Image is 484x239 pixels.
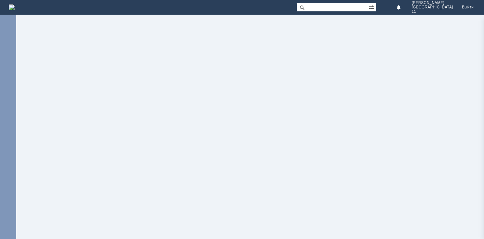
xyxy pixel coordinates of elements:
[412,10,453,14] span: 11
[9,4,15,10] a: Перейти на домашнюю страницу
[369,3,376,10] span: Расширенный поиск
[412,1,453,5] span: [PERSON_NAME]
[9,4,15,10] img: logo
[412,5,453,10] span: [GEOGRAPHIC_DATA]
